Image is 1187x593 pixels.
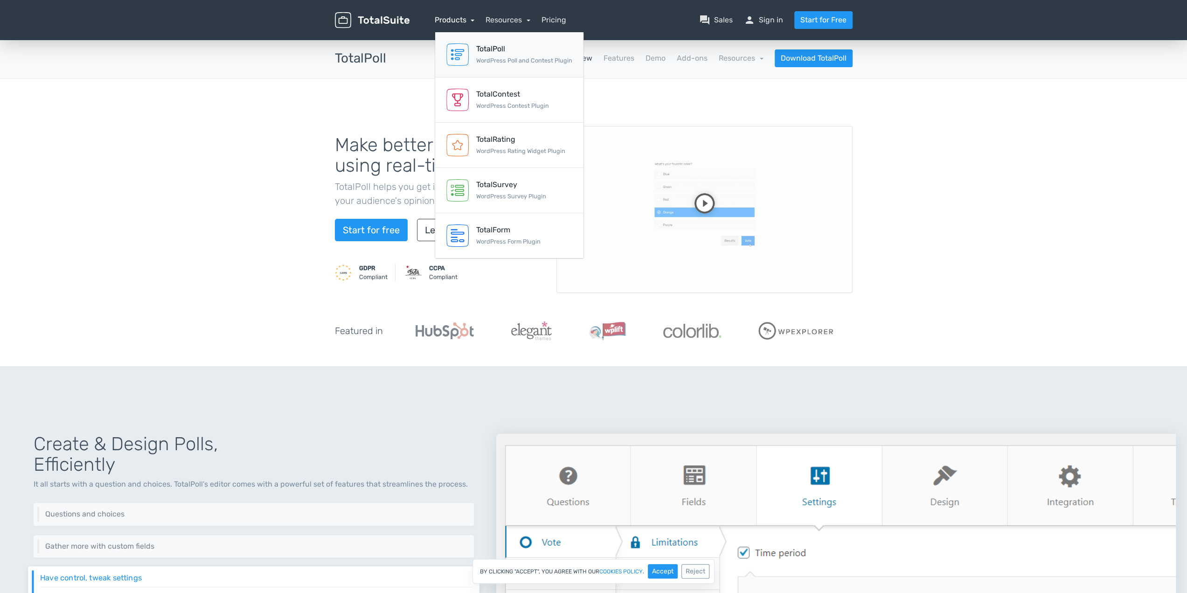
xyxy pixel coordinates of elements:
[663,324,721,338] img: Colorlib
[476,147,565,154] small: WordPress Rating Widget Plugin
[45,518,467,519] p: Add one or as many questions as you need. Furthermore, add all kinds of choices, including image,...
[775,49,853,67] a: Download TotalPoll
[45,510,467,518] h6: Questions and choices
[435,168,583,213] a: TotalSurvey WordPress Survey Plugin
[476,57,572,64] small: WordPress Poll and Contest Plugin
[719,54,764,63] a: Resources
[476,89,549,100] div: TotalContest
[472,559,715,584] div: By clicking "Accept", you agree with our .
[589,321,626,340] img: WPLift
[335,135,542,176] h1: Make better decisions, using real-time insights
[335,326,383,336] h5: Featured in
[699,14,710,26] span: question_answer
[744,14,755,26] span: person
[599,569,643,574] a: cookies policy
[794,11,853,29] a: Start for Free
[405,264,422,281] img: CCPA
[511,321,552,340] img: ElegantThemes
[476,43,572,55] div: TotalPoll
[435,32,583,77] a: TotalPoll WordPress Poll and Contest Plugin
[446,224,469,247] img: TotalForm
[435,123,583,168] a: TotalRating WordPress Rating Widget Plugin
[335,51,386,66] h3: TotalPoll
[359,265,375,272] strong: GDPR
[34,434,474,475] h1: Create & Design Polls, Efficiently
[758,322,834,340] img: WPExplorer
[646,53,666,64] a: Demo
[476,224,541,236] div: TotalForm
[446,89,469,111] img: TotalContest
[417,219,482,241] a: Learn more
[604,53,634,64] a: Features
[681,564,709,579] button: Reject
[429,265,445,272] strong: CCPA
[541,14,566,26] a: Pricing
[677,53,708,64] a: Add-ons
[435,15,475,24] a: Products
[446,43,469,66] img: TotalPoll
[446,134,469,156] img: TotalRating
[744,14,783,26] a: personSign in
[429,264,458,281] small: Compliant
[476,102,549,109] small: WordPress Contest Plugin
[45,542,467,551] h6: Gather more with custom fields
[699,14,733,26] a: question_answerSales
[648,564,678,579] button: Accept
[476,193,546,200] small: WordPress Survey Plugin
[416,322,474,339] img: Hubspot
[335,219,408,241] a: Start for free
[34,479,474,490] p: It all starts with a question and choices. TotalPoll's editor comes with a powerful set of featur...
[476,238,541,245] small: WordPress Form Plugin
[335,180,542,208] p: TotalPoll helps you get insights and understand your audience's opinions better using polls.
[476,134,565,145] div: TotalRating
[435,77,583,123] a: TotalContest WordPress Contest Plugin
[335,264,352,281] img: GDPR
[446,179,469,202] img: TotalSurvey
[335,12,410,28] img: TotalSuite for WordPress
[435,213,583,258] a: TotalForm WordPress Form Plugin
[359,264,388,281] small: Compliant
[486,15,530,24] a: Resources
[476,179,546,190] div: TotalSurvey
